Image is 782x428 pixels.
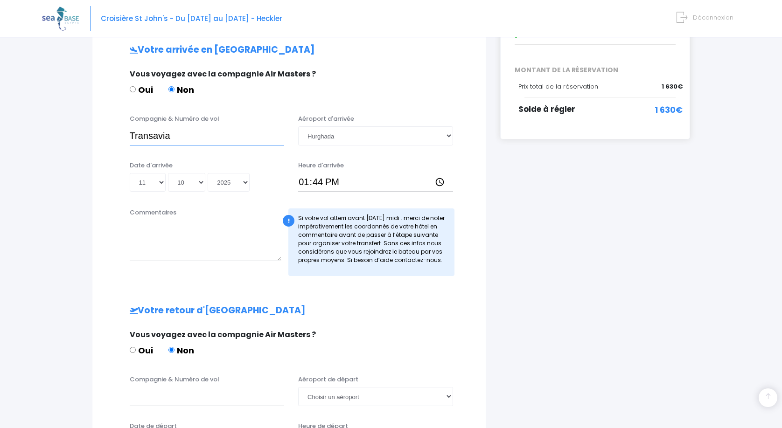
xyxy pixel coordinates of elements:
label: Non [168,83,194,96]
span: Prix total de la réservation [518,82,598,91]
div: Si votre vol atterri avant [DATE] midi : merci de noter impérativement les coordonnés de votre hô... [288,208,454,276]
label: Non [168,344,194,357]
input: Non [168,86,175,92]
label: Commentaires [130,208,176,217]
label: Compagnie & Numéro de vol [130,375,219,384]
span: Solde à régler [518,104,575,115]
label: Aéroport de départ [298,375,358,384]
label: Date d'arrivée [130,161,173,170]
h2: Votre retour d'[GEOGRAPHIC_DATA] [111,305,467,316]
div: ! [283,215,294,227]
span: Déconnexion [693,13,733,22]
span: 1 630€ [655,104,683,116]
span: Vous voyagez avec la compagnie Air Masters ? [130,329,316,340]
label: Heure d'arrivée [298,161,344,170]
label: Oui [130,344,153,357]
span: MONTANT DE LA RÉSERVATION [508,65,683,75]
span: Vous voyagez avec la compagnie Air Masters ? [130,69,316,79]
h2: Votre arrivée en [GEOGRAPHIC_DATA] [111,45,467,55]
span: 1 630€ [662,82,683,91]
input: Oui [130,347,136,353]
label: Compagnie & Numéro de vol [130,114,219,124]
span: Croisière St John's - Du [DATE] au [DATE] - Heckler [101,14,282,23]
input: Non [168,347,175,353]
label: Oui [130,83,153,96]
label: Aéroport d'arrivée [298,114,354,124]
input: Oui [130,86,136,92]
